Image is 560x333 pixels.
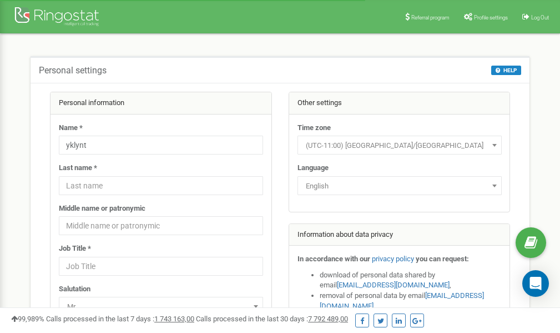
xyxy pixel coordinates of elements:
span: English [297,176,502,195]
a: [EMAIL_ADDRESS][DOMAIN_NAME] [337,281,450,289]
label: Salutation [59,284,90,295]
li: download of personal data shared by email , [320,270,502,291]
input: Last name [59,176,263,195]
label: Time zone [297,123,331,133]
label: Last name * [59,163,97,173]
button: HELP [491,66,521,75]
label: Job Title * [59,243,91,254]
h5: Personal settings [39,66,107,76]
u: 7 792 489,00 [308,315,348,323]
a: privacy policy [372,255,414,263]
span: English [301,178,498,194]
span: Referral program [411,14,450,21]
div: Other settings [289,92,510,115]
input: Middle name or patronymic [59,216,263,235]
span: Profile settings [474,14,508,21]
span: Mr. [59,297,263,316]
span: 99,989% [11,315,44,323]
input: Name [59,136,263,155]
span: Log Out [531,14,549,21]
span: Calls processed in the last 30 days : [196,315,348,323]
label: Name * [59,123,83,133]
div: Information about data privacy [289,224,510,246]
strong: In accordance with our [297,255,370,263]
div: Open Intercom Messenger [522,270,549,297]
li: removal of personal data by email , [320,291,502,311]
span: Mr. [63,299,259,315]
label: Language [297,163,329,173]
span: (UTC-11:00) Pacific/Midway [297,136,502,155]
label: Middle name or patronymic [59,203,145,214]
span: (UTC-11:00) Pacific/Midway [301,138,498,153]
input: Job Title [59,257,263,276]
span: Calls processed in the last 7 days : [46,315,194,323]
div: Personal information [51,92,271,115]
strong: you can request: [416,255,469,263]
u: 1 743 163,00 [154,315,194,323]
